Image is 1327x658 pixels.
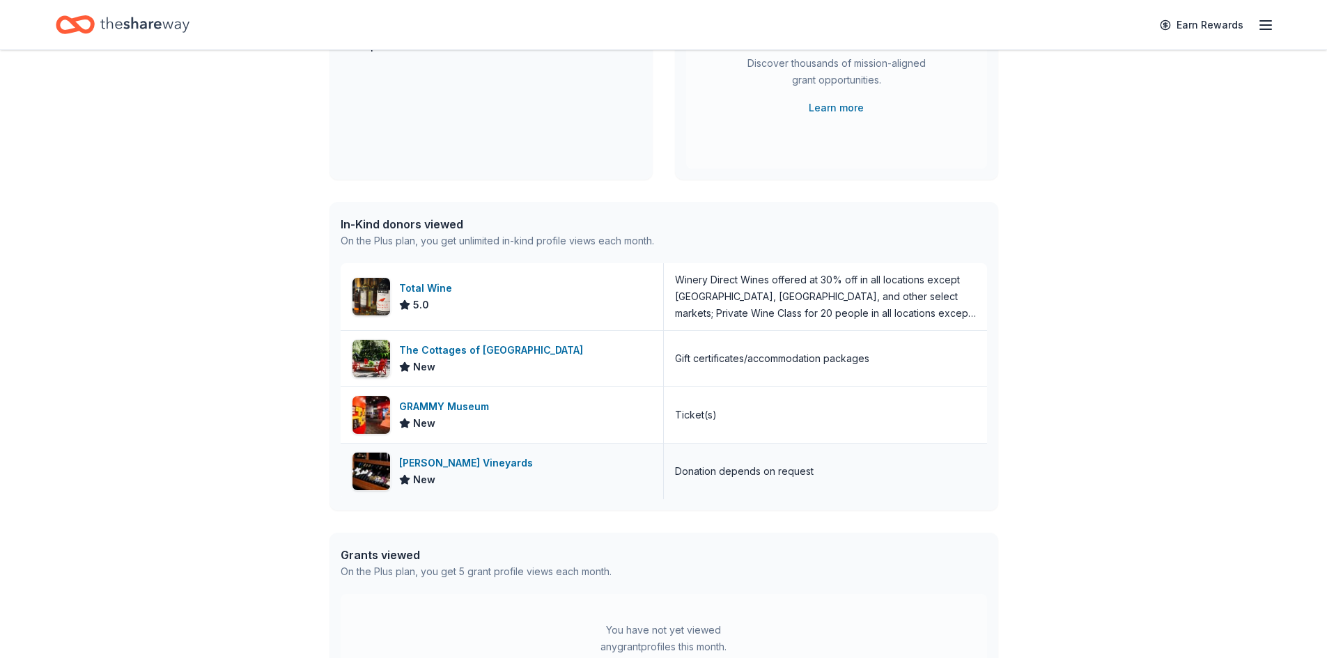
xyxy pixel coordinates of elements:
[341,547,612,563] div: Grants viewed
[413,297,429,313] span: 5.0
[413,471,435,488] span: New
[809,100,864,116] a: Learn more
[341,216,654,233] div: In-Kind donors viewed
[675,350,869,367] div: Gift certificates/accommodation packages
[56,8,189,41] a: Home
[352,340,390,377] img: Image for The Cottages of Napa Valley
[675,407,717,423] div: Ticket(s)
[399,342,589,359] div: The Cottages of [GEOGRAPHIC_DATA]
[1151,13,1252,38] a: Earn Rewards
[675,463,814,480] div: Donation depends on request
[399,280,458,297] div: Total Wine
[413,359,435,375] span: New
[352,396,390,434] img: Image for GRAMMY Museum
[352,278,390,315] img: Image for Total Wine
[341,233,654,249] div: On the Plus plan, you get unlimited in-kind profile views each month.
[577,622,751,655] div: You have not yet viewed any grant profiles this month.
[399,398,495,415] div: GRAMMY Museum
[742,55,931,94] div: Discover thousands of mission-aligned grant opportunities.
[341,563,612,580] div: On the Plus plan, you get 5 grant profile views each month.
[675,272,976,322] div: Winery Direct Wines offered at 30% off in all locations except [GEOGRAPHIC_DATA], [GEOGRAPHIC_DAT...
[352,453,390,490] img: Image for Bogle Vineyards
[399,455,538,471] div: [PERSON_NAME] Vineyards
[413,415,435,432] span: New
